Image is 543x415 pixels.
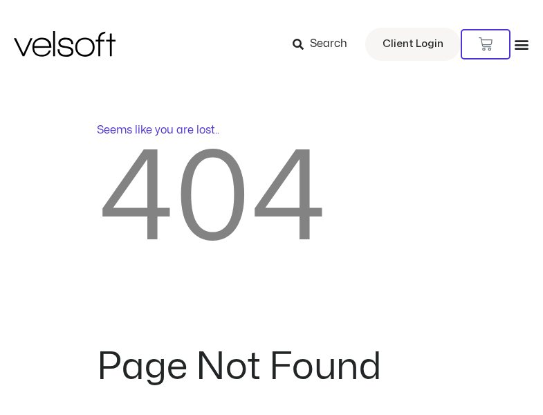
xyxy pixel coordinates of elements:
a: Client Login [365,28,461,61]
img: Velsoft Training Materials [14,31,116,57]
div: Menu Toggle [514,37,529,52]
h2: Page Not Found [97,349,447,386]
span: Search [310,35,347,53]
h2: 404 [97,138,447,262]
span: Client Login [383,35,443,53]
a: Search [293,33,357,56]
p: Seems like you are lost.. [97,122,447,138]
